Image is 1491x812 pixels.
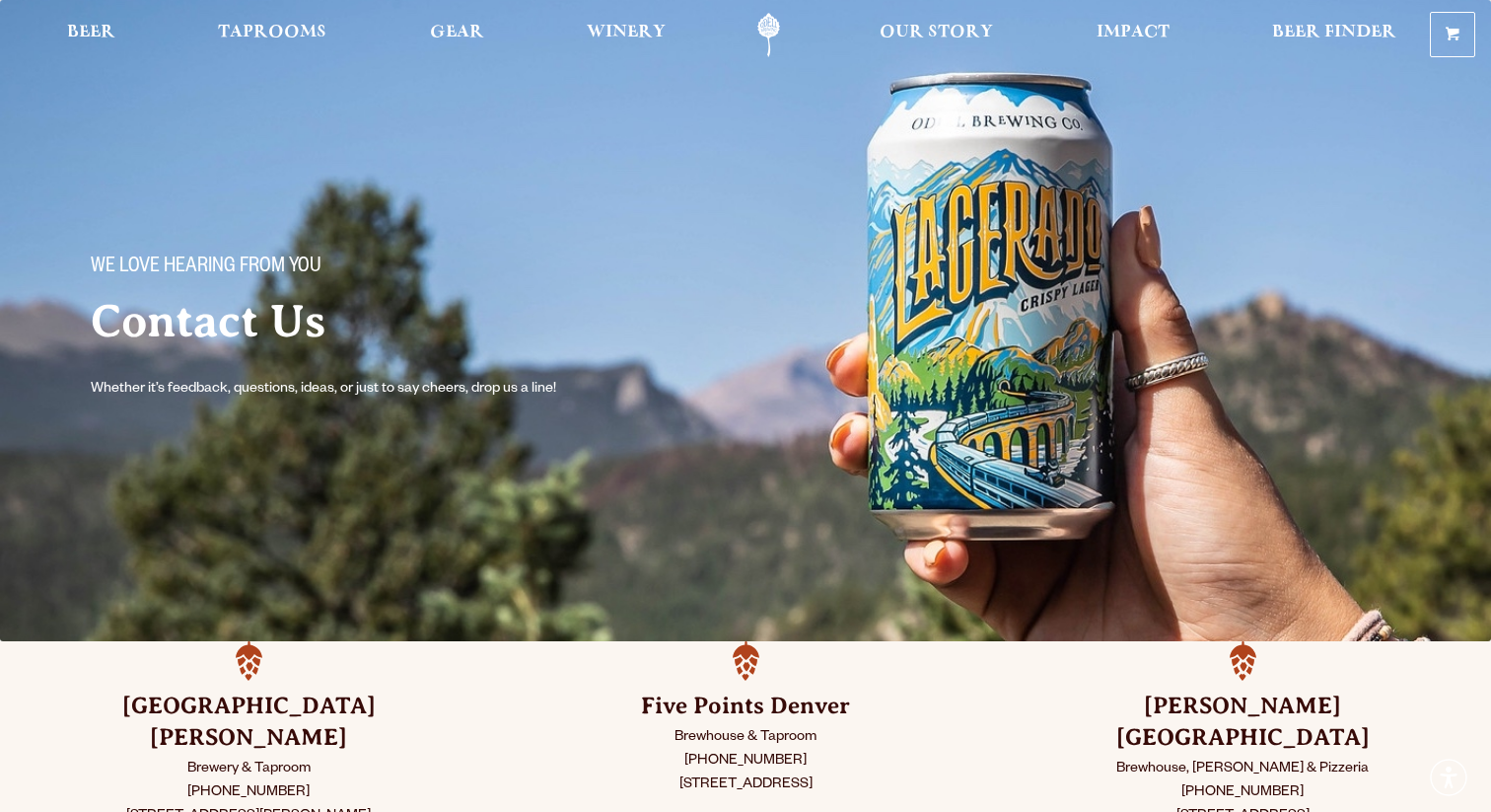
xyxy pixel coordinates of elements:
p: Whether it’s feedback, questions, ideas, or just to say cheers, drop us a line! [91,378,596,402]
a: Odell Home [732,13,806,57]
a: Beer [54,13,128,57]
span: Gear [430,25,484,40]
span: Beer [67,25,115,40]
h3: [PERSON_NAME] [GEOGRAPHIC_DATA] [1043,691,1442,754]
span: Taprooms [218,25,326,40]
a: Taprooms [205,13,339,57]
span: Our Story [880,25,993,40]
span: Impact [1097,25,1170,40]
a: Gear [417,13,497,57]
span: Winery [587,25,666,40]
h2: Contact Us [91,297,706,346]
a: Our Story [867,13,1006,57]
span: We love hearing from you [91,256,321,281]
a: Winery [574,13,678,57]
h3: [GEOGRAPHIC_DATA][PERSON_NAME] [49,691,448,754]
a: Impact [1084,13,1182,57]
span: Beer Finder [1272,25,1396,40]
a: Beer Finder [1259,13,1409,57]
p: Brewhouse & Taproom [PHONE_NUMBER] [STREET_ADDRESS] [546,726,945,797]
h3: Five Points Denver [546,691,945,722]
